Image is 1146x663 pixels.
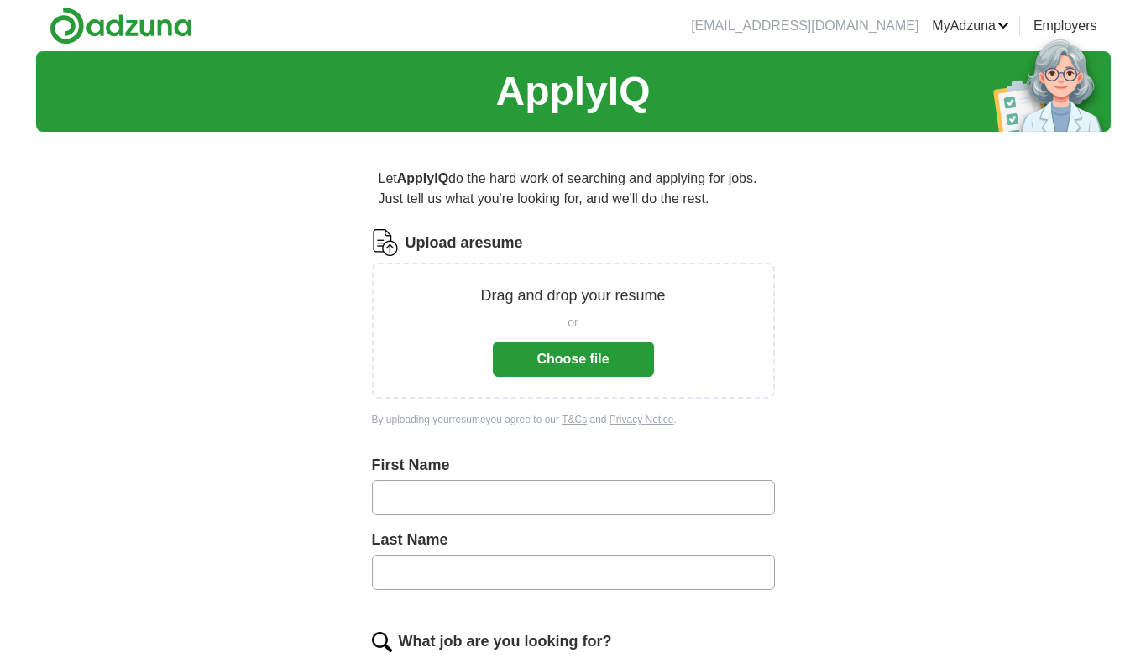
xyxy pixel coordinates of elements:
label: Last Name [372,529,775,551]
img: Adzuna logo [50,7,192,44]
span: or [568,314,578,331]
h1: ApplyIQ [495,61,650,122]
img: CV Icon [372,229,399,256]
label: What job are you looking for? [399,630,612,653]
div: By uploading your resume you agree to our and . [372,412,775,427]
p: Let do the hard work of searching and applying for jobs. Just tell us what you're looking for, an... [372,162,775,216]
img: search.png [372,632,392,652]
a: Employers [1033,16,1097,36]
a: T&Cs [562,414,587,425]
button: Choose file [493,342,654,377]
label: Upload a resume [406,232,523,254]
a: Privacy Notice [610,414,674,425]
li: [EMAIL_ADDRESS][DOMAIN_NAME] [691,16,918,36]
label: First Name [372,454,775,477]
a: MyAdzuna [932,16,1009,36]
strong: ApplyIQ [397,171,448,185]
p: Drag and drop your resume [480,285,665,307]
